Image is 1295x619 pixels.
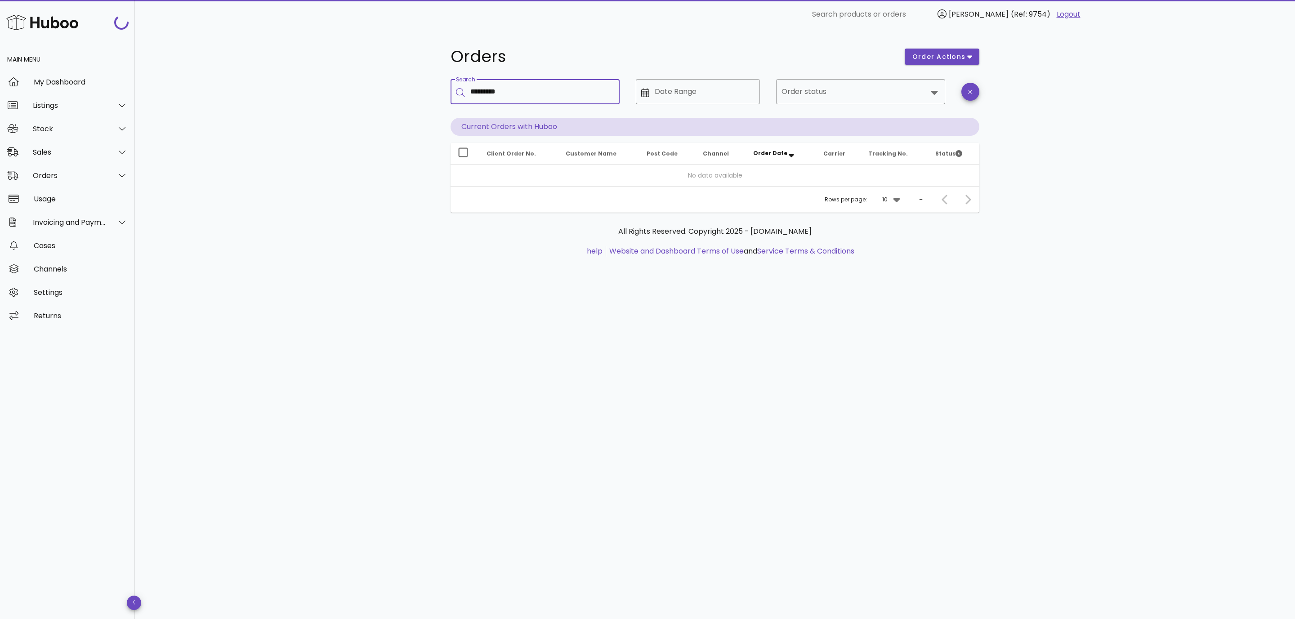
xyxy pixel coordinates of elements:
span: Tracking No. [868,150,908,157]
div: Settings [34,288,128,297]
span: [PERSON_NAME] [949,9,1009,19]
a: Website and Dashboard Terms of Use [609,246,744,256]
td: No data available [451,165,979,186]
div: Rows per page: [825,187,902,213]
th: Carrier [816,143,861,165]
th: Client Order No. [479,143,558,165]
th: Tracking No. [861,143,928,165]
span: Post Code [647,150,678,157]
div: Returns [34,312,128,320]
span: (Ref: 9754) [1011,9,1050,19]
div: – [919,196,923,204]
img: Huboo Logo [6,13,78,32]
th: Post Code [639,143,696,165]
label: Search [456,76,475,83]
a: help [587,246,603,256]
span: order actions [912,52,966,62]
th: Channel [696,143,746,165]
div: Sales [33,148,106,156]
span: Channel [703,150,729,157]
div: 10 [882,196,888,204]
span: Order Date [753,149,787,157]
div: Channels [34,265,128,273]
th: Status [928,143,979,165]
a: Service Terms & Conditions [757,246,854,256]
div: My Dashboard [34,78,128,86]
div: 10Rows per page: [882,192,902,207]
h1: Orders [451,49,894,65]
span: Customer Name [566,150,616,157]
p: All Rights Reserved. Copyright 2025 - [DOMAIN_NAME] [458,226,972,237]
span: Carrier [823,150,845,157]
span: Status [935,150,962,157]
a: Logout [1057,9,1081,20]
div: Cases [34,241,128,250]
div: Invoicing and Payments [33,218,106,227]
p: Current Orders with Huboo [451,118,979,136]
th: Order Date: Sorted descending. Activate to remove sorting. [746,143,816,165]
div: Order status [776,79,945,104]
div: Orders [33,171,106,180]
div: Listings [33,101,106,110]
div: Usage [34,195,128,203]
span: Client Order No. [487,150,536,157]
li: and [606,246,854,257]
div: Stock [33,125,106,133]
th: Customer Name [558,143,639,165]
button: order actions [905,49,979,65]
